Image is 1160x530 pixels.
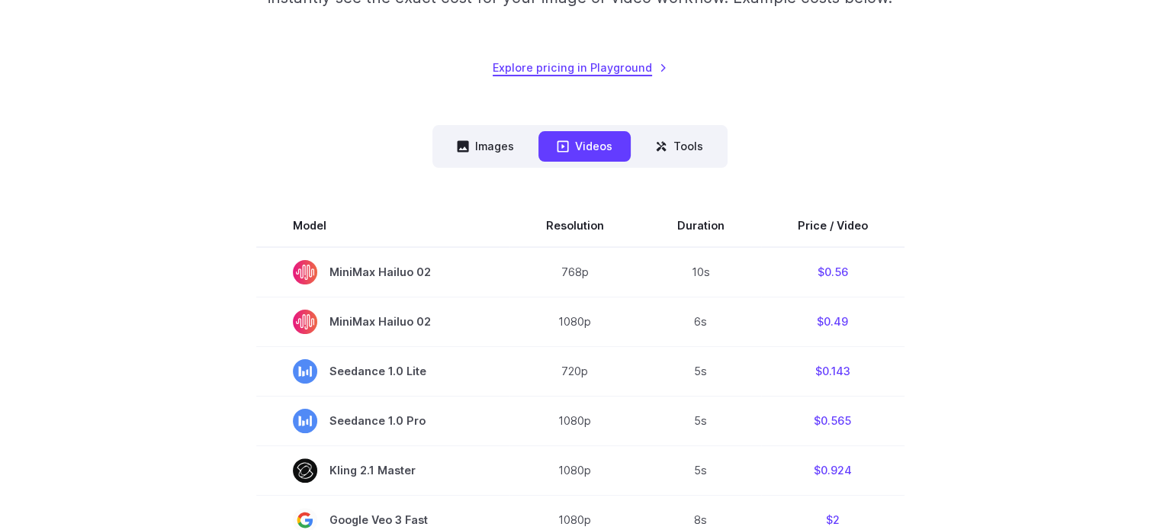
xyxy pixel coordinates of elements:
button: Videos [538,131,631,161]
th: Model [256,204,509,247]
span: Seedance 1.0 Pro [293,409,473,433]
td: 10s [641,247,761,297]
td: $0.565 [761,396,905,445]
td: 720p [509,346,641,396]
th: Price / Video [761,204,905,247]
td: 1080p [509,297,641,346]
td: 1080p [509,445,641,495]
td: 768p [509,247,641,297]
td: $0.143 [761,346,905,396]
td: 5s [641,396,761,445]
td: 6s [641,297,761,346]
td: 1080p [509,396,641,445]
button: Tools [637,131,721,161]
th: Duration [641,204,761,247]
th: Resolution [509,204,641,247]
td: 5s [641,346,761,396]
span: MiniMax Hailuo 02 [293,310,473,334]
td: $0.56 [761,247,905,297]
td: $0.924 [761,445,905,495]
td: $0.49 [761,297,905,346]
td: 5s [641,445,761,495]
button: Images [439,131,532,161]
a: Explore pricing in Playground [493,59,667,76]
span: Seedance 1.0 Lite [293,359,473,384]
span: MiniMax Hailuo 02 [293,260,473,284]
span: Kling 2.1 Master [293,458,473,483]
